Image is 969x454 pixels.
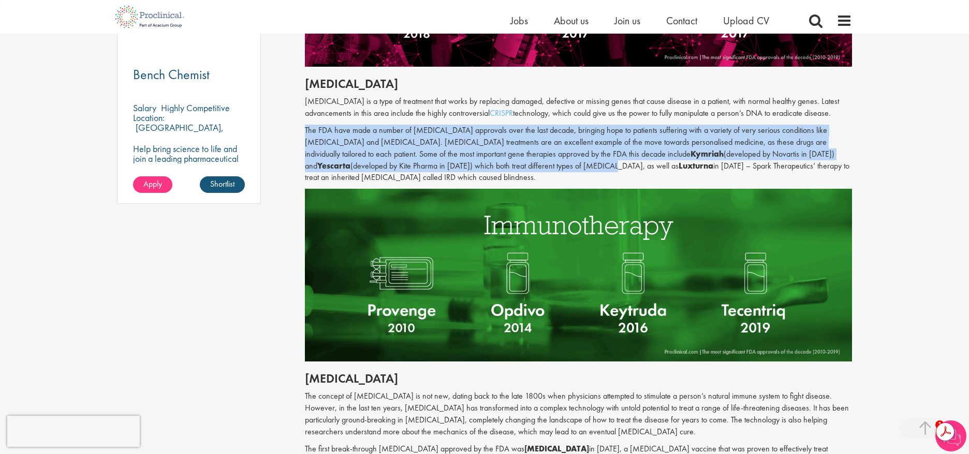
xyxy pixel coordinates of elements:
[691,148,724,159] b: Kymriah
[490,108,513,118] a: CRISPR
[554,14,589,27] a: About us
[200,176,245,193] a: Shortlist
[161,102,230,114] p: Highly Competitive
[143,178,162,189] span: Apply
[133,66,210,83] span: Bench Chemist
[7,416,140,447] iframe: reCAPTCHA
[305,372,853,385] h2: [MEDICAL_DATA]
[133,144,245,203] p: Help bring science to life and join a leading pharmaceutical company to play a key role in delive...
[510,14,528,27] a: Jobs
[305,77,853,90] h2: [MEDICAL_DATA]
[305,390,853,437] p: The concept of [MEDICAL_DATA] is not new, dating back to the late 1800s when physicians attempted...
[614,14,640,27] a: Join us
[133,68,245,81] a: Bench Chemist
[133,102,156,114] span: Salary
[133,122,224,143] p: [GEOGRAPHIC_DATA], [GEOGRAPHIC_DATA]
[133,176,172,193] a: Apply
[524,443,589,454] b: [MEDICAL_DATA]
[317,160,350,171] b: Yescarta
[935,420,966,451] img: Chatbot
[305,96,853,119] p: [MEDICAL_DATA] is a type of treatment that works by replacing damaged, defective or missing genes...
[679,160,713,171] b: Luxturna
[133,112,165,124] span: Location:
[935,420,944,429] span: 1
[723,14,769,27] a: Upload CV
[305,125,853,184] p: The FDA have made a number of [MEDICAL_DATA] approvals over the last decade, bringing hope to pat...
[666,14,697,27] a: Contact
